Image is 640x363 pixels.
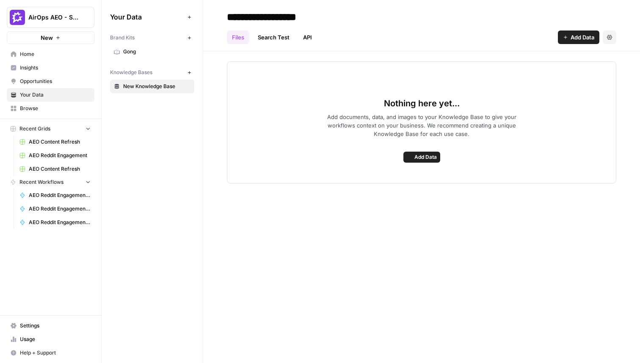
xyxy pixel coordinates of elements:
a: Browse [7,102,94,115]
span: Home [20,50,91,58]
span: Your Data [110,12,184,22]
span: Brand Kits [110,34,135,42]
span: Recent Grids [19,125,50,133]
button: Recent Grids [7,122,94,135]
a: Search Test [253,30,295,44]
span: New Knowledge Base [123,83,190,90]
span: Nothing here yet... [384,97,460,109]
span: Help + Support [20,349,91,357]
span: Gong [123,48,190,55]
a: Your Data [7,88,94,102]
a: AEO Content Refresh [16,135,94,149]
span: AirOps AEO - Single Brand (Gong) [28,13,80,22]
span: New [41,33,53,42]
span: Insights [20,64,91,72]
a: AEO Reddit Engagement - Fork [16,188,94,202]
a: Insights [7,61,94,75]
span: Add documents, data, and images to your Knowledge Base to give your workflows context on your bus... [313,113,530,138]
button: Recent Workflows [7,176,94,188]
span: AEO Reddit Engagement - Fork [29,191,91,199]
a: Home [7,47,94,61]
span: Knowledge Bases [110,69,152,76]
a: New Knowledge Base [110,80,194,93]
a: API [298,30,317,44]
a: AEO Reddit Engagement - Fork [16,216,94,229]
span: Your Data [20,91,91,99]
span: AEO Content Refresh [29,165,91,173]
a: Opportunities [7,75,94,88]
a: Files [227,30,249,44]
a: Settings [7,319,94,333]
span: Settings [20,322,91,330]
a: Usage [7,333,94,346]
span: AEO Content Refresh [29,138,91,146]
span: Usage [20,335,91,343]
button: Add Data [403,152,440,163]
a: AEO Reddit Engagement - Fork [16,202,94,216]
button: Workspace: AirOps AEO - Single Brand (Gong) [7,7,94,28]
button: New [7,31,94,44]
span: Browse [20,105,91,112]
span: Add Data [571,33,594,42]
span: AEO Reddit Engagement - Fork [29,205,91,213]
span: Recent Workflows [19,178,63,186]
span: Add Data [414,153,437,161]
a: Gong [110,45,194,58]
a: AEO Reddit Engagement [16,149,94,162]
button: Help + Support [7,346,94,360]
img: AirOps AEO - Single Brand (Gong) Logo [10,10,25,25]
span: Opportunities [20,78,91,85]
span: AEO Reddit Engagement - Fork [29,219,91,226]
a: AEO Content Refresh [16,162,94,176]
span: AEO Reddit Engagement [29,152,91,159]
button: Add Data [558,30,599,44]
